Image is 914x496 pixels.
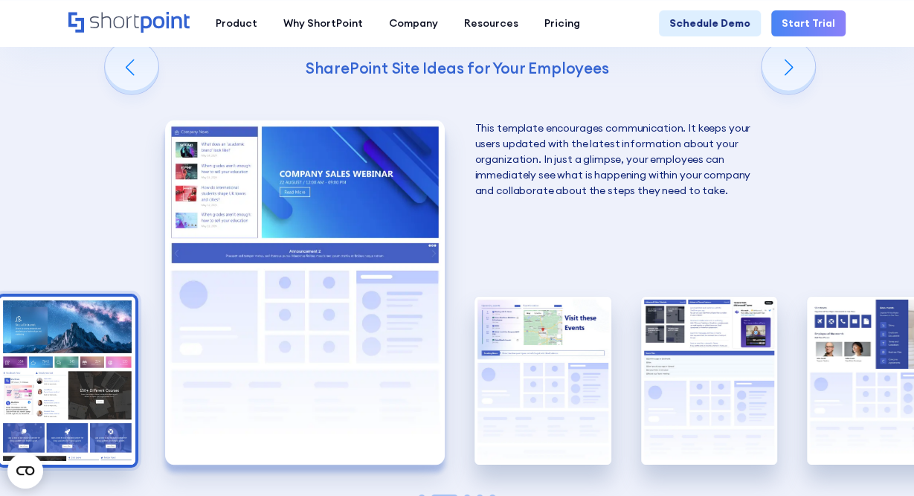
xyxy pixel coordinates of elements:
[641,297,777,464] div: 4 / 5
[762,41,815,94] div: Next slide
[216,16,257,31] div: Product
[202,10,270,36] a: Product
[7,453,43,489] button: Open CMP widget
[451,10,531,36] a: Resources
[771,10,846,36] a: Start Trial
[376,10,451,36] a: Company
[165,120,445,464] img: HR SharePoint site example for Homepage
[165,120,445,464] div: 2 / 5
[283,16,363,31] div: Why ShortPoint
[659,10,761,36] a: Schedule Demo
[105,41,158,94] div: Previous slide
[270,10,376,36] a: Why ShortPoint
[544,16,580,31] div: Pricing
[464,16,518,31] div: Resources
[389,16,438,31] div: Company
[474,297,611,464] div: 3 / 5
[474,297,611,464] img: Internal SharePoint site example for company policy
[164,58,750,78] h4: SharePoint Site Ideas for Your Employees
[68,12,190,34] a: Home
[840,425,914,496] iframe: Chat Widget
[474,120,754,199] p: This template encourages communication. It keeps your users updated with the latest information a...
[641,297,777,464] img: SharePoint Communication site example for news
[531,10,593,36] a: Pricing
